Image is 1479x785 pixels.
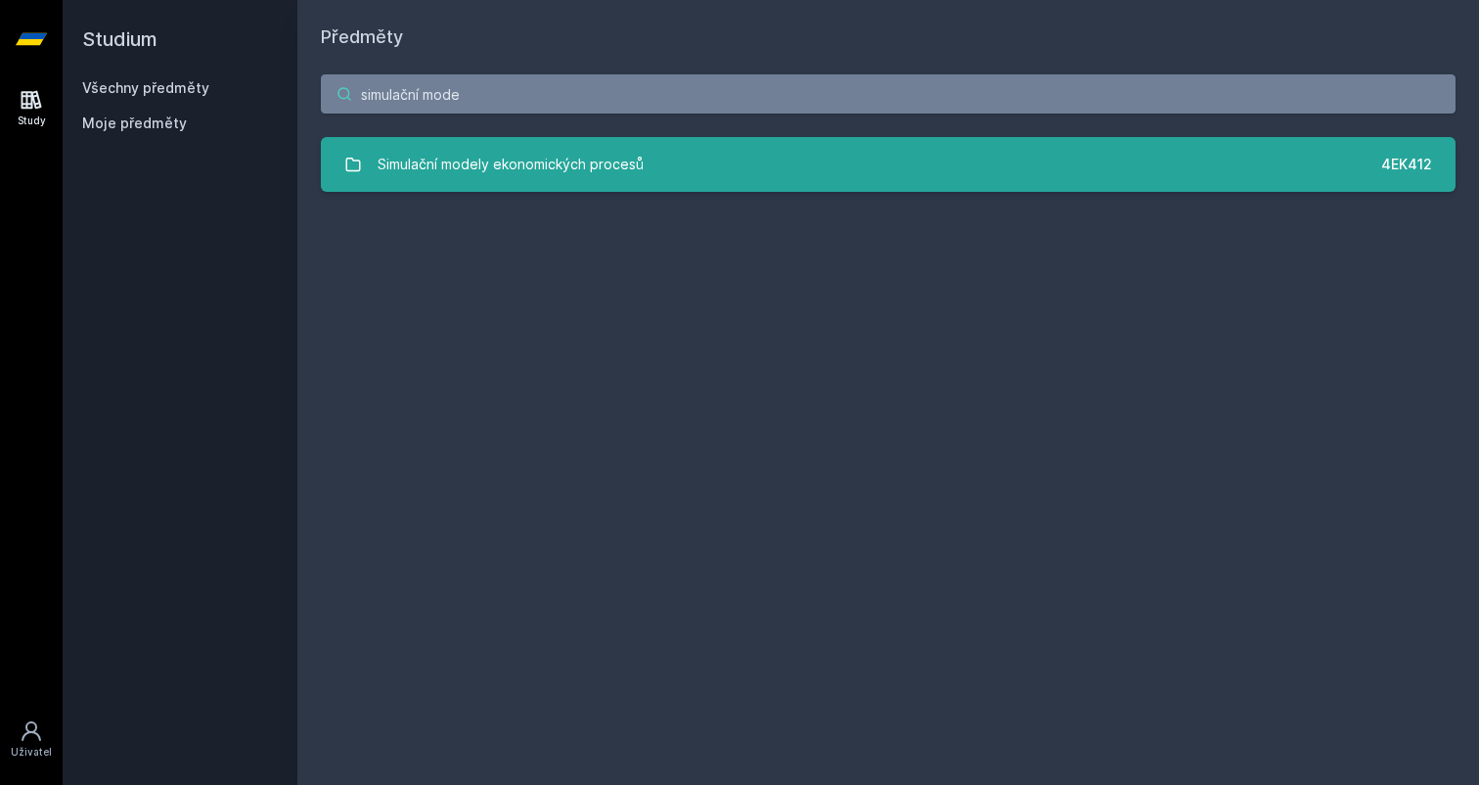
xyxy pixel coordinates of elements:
a: Simulační modely ekonomických procesů 4EK412 [321,137,1456,192]
div: 4EK412 [1381,155,1432,174]
input: Název nebo ident předmětu… [321,74,1456,114]
span: Moje předměty [82,114,187,133]
div: Study [18,114,46,128]
h1: Předměty [321,23,1456,51]
div: Uživatel [11,745,52,760]
a: Uživatel [4,710,59,769]
a: Všechny předměty [82,79,209,96]
a: Study [4,78,59,138]
div: Simulační modely ekonomických procesů [378,145,644,184]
